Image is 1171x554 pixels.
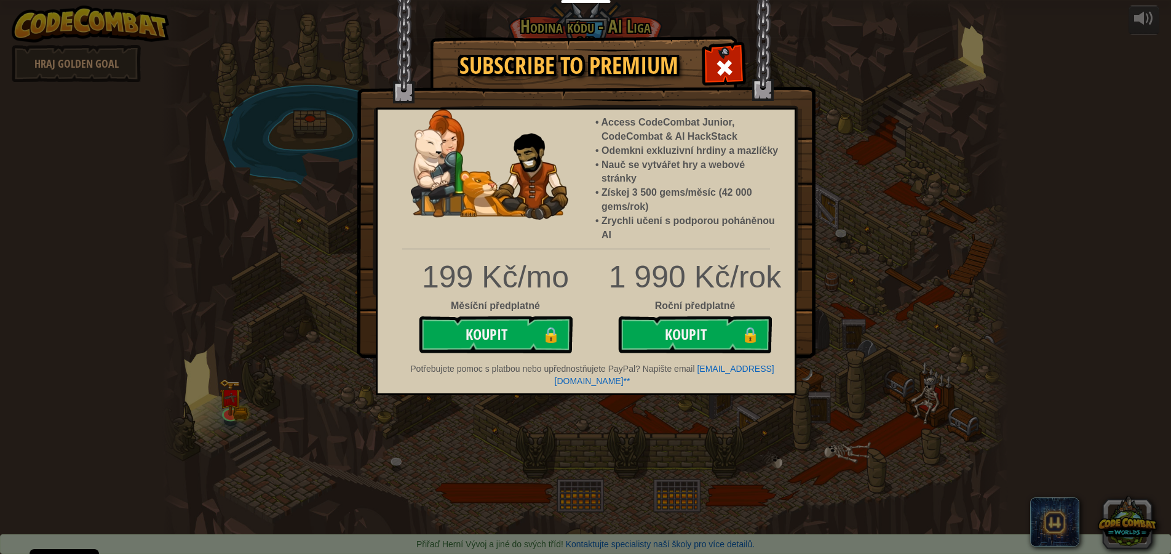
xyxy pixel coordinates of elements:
li: Access CodeCombat Junior, CodeCombat & AI HackStack [601,116,782,144]
div: Roční předplatné [368,299,804,313]
div: 1 990 Kč/rok [368,255,804,299]
li: Získej 3 500 gems/měsíc (42 000 gems/rok) [601,186,782,214]
button: Koupit🔒 [618,316,772,353]
li: Odemkni exkluzivní hrdiny a mazlíčky [601,144,782,158]
li: Nauč se vytvářet hry a webové stránky [601,158,782,187]
li: Zrychli učení s podporou poháněnou AI [601,214,782,243]
h1: Subscribe to Premium [443,53,695,79]
span: Potřebujete pomoc s platbou nebo upřednostňujete PayPal? Napište email [410,364,694,374]
div: Měsíční předplatné [414,299,577,313]
img: anya-and-nando-pet.webp [411,110,568,220]
a: [EMAIL_ADDRESS][DOMAIN_NAME]** [555,364,774,386]
div: 199 Kč/mo [414,255,577,299]
button: Koupit🔒 [419,316,573,353]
